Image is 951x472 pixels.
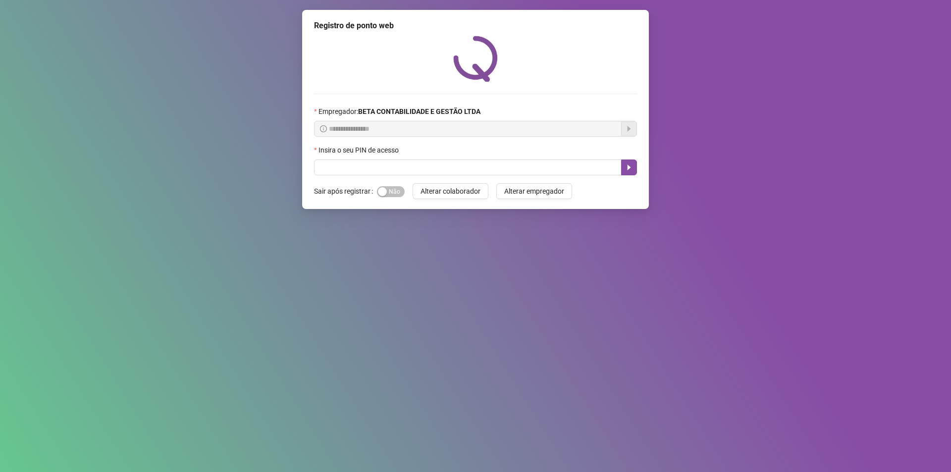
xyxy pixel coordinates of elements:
div: Registro de ponto web [314,20,637,32]
button: Alterar empregador [496,183,572,199]
span: caret-right [625,163,633,171]
img: QRPoint [453,36,498,82]
strong: BETA CONTABILIDADE E GESTÃO LTDA [358,107,480,115]
span: Alterar empregador [504,186,564,197]
span: Empregador : [318,106,480,117]
label: Insira o seu PIN de acesso [314,145,405,156]
span: info-circle [320,125,327,132]
label: Sair após registrar [314,183,377,199]
span: Alterar colaborador [421,186,480,197]
button: Alterar colaborador [413,183,488,199]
